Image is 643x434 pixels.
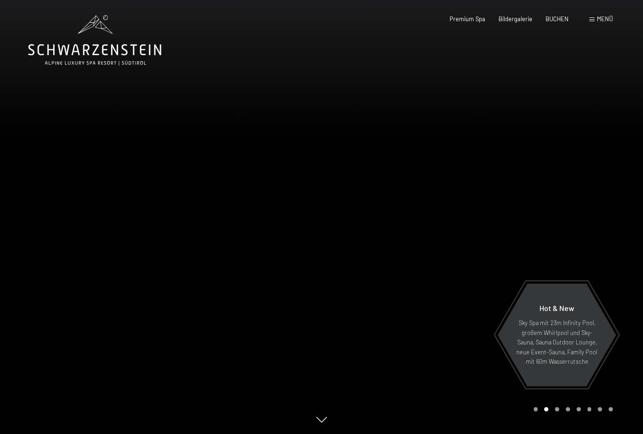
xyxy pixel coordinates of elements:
[566,407,570,411] div: Carousel Page 4
[555,407,559,411] div: Carousel Page 3
[597,15,613,23] span: Menü
[516,318,598,366] p: Sky Spa mit 23m Infinity Pool, großem Whirlpool und Sky-Sauna, Sauna Outdoor Lounge, neue Event-S...
[530,407,613,411] div: Carousel Pagination
[534,407,538,411] div: Carousel Page 1
[544,407,548,411] div: Carousel Page 2 (Current Slide)
[546,15,569,23] a: BUCHEN
[609,407,613,411] div: Carousel Page 8
[539,303,574,312] span: Hot & New
[598,407,602,411] div: Carousel Page 7
[498,15,532,23] a: Bildergalerie
[577,407,581,411] div: Carousel Page 5
[587,407,592,411] div: Carousel Page 6
[497,283,617,387] a: Hot & New Sky Spa mit 23m Infinity Pool, großem Whirlpool und Sky-Sauna, Sauna Outdoor Lounge, ne...
[450,15,485,23] a: Premium Spa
